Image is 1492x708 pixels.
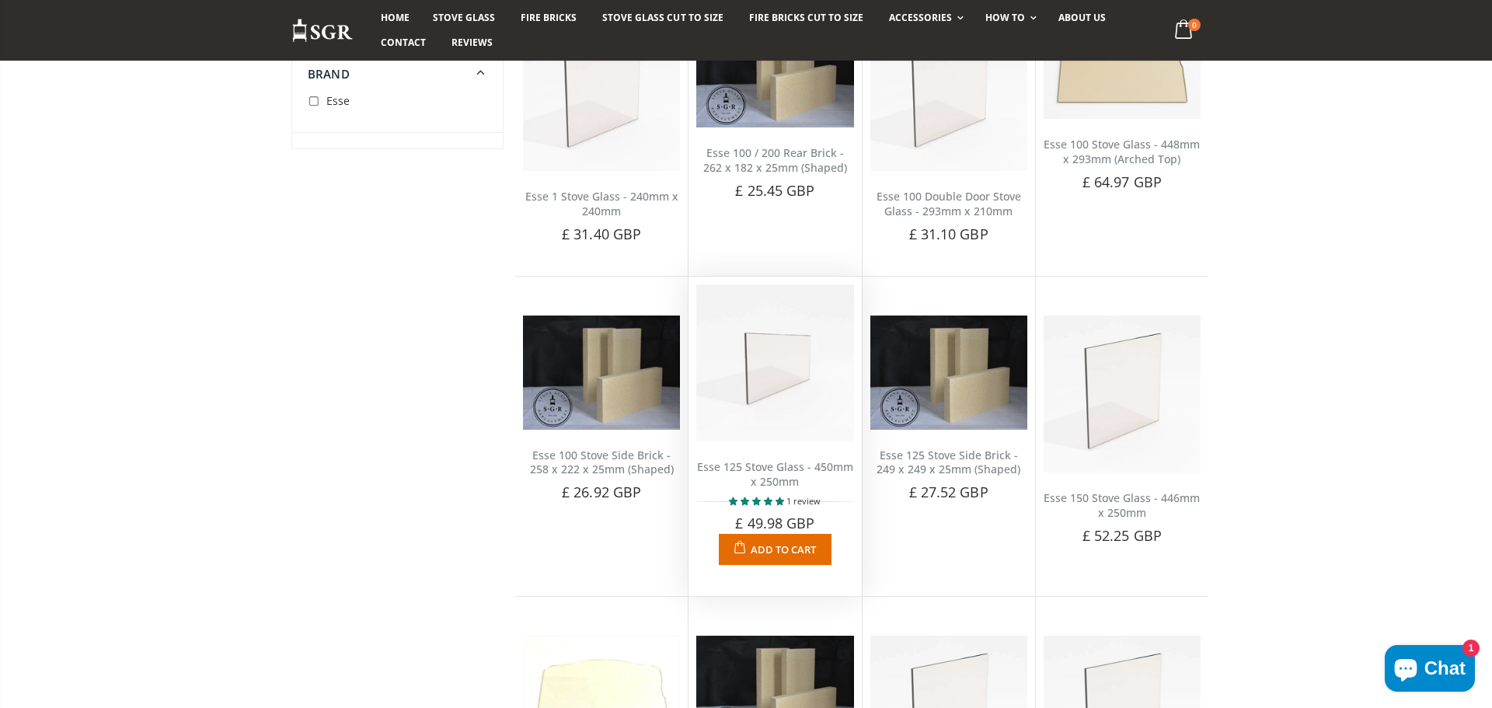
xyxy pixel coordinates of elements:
[421,5,507,30] a: Stove Glass
[735,514,814,532] span: £ 49.98 GBP
[877,189,1021,218] a: Esse 100 Double Door Stove Glass - 293mm x 210mm
[1169,16,1201,46] a: 0
[433,11,495,24] span: Stove Glass
[877,448,1020,477] a: Esse 125 Stove Side Brick - 249 x 249 x 25mm (Shaped)
[291,18,354,44] img: Stove Glass Replacement
[369,5,421,30] a: Home
[786,495,821,507] span: 1 review
[719,534,831,565] button: Add to Cart
[591,5,734,30] a: Stove Glass Cut To Size
[696,14,853,127] img: Esse 100 / 200 Rear Brick
[562,483,641,501] span: £ 26.92 GBP
[697,459,853,489] a: Esse 125 Stove Glass - 450mm x 250mm
[1380,645,1480,696] inbox-online-store-chat: Shopify online store chat
[326,93,350,108] span: Esse
[737,5,875,30] a: Fire Bricks Cut To Size
[909,483,988,501] span: £ 27.52 GBP
[381,36,426,49] span: Contact
[530,448,674,477] a: Esse 100 Stove Side Brick - 258 x 222 x 25mm (Shaped)
[523,316,680,429] img: Esse 100 Stove Side Brick
[877,5,971,30] a: Accessories
[602,11,723,24] span: Stove Glass Cut To Size
[440,30,504,55] a: Reviews
[381,11,410,24] span: Home
[985,11,1025,24] span: How To
[696,284,853,441] img: Esse 125 Stove Glass
[1044,14,1201,119] img: Esse 100 stove glass
[1188,19,1201,31] span: 0
[751,542,816,556] span: Add to Cart
[870,316,1027,429] img: Esse 125 Stove Side Brick
[1044,137,1200,166] a: Esse 100 Stove Glass - 448mm x 293mm (Arched Top)
[562,225,641,243] span: £ 31.40 GBP
[749,11,863,24] span: Fire Bricks Cut To Size
[509,5,588,30] a: Fire Bricks
[889,11,952,24] span: Accessories
[735,181,814,200] span: £ 25.45 GBP
[703,145,847,175] a: Esse 100 / 200 Rear Brick - 262 x 182 x 25mm (Shaped)
[1044,316,1201,473] img: Esse 150 Stove Glass
[1082,526,1162,545] span: £ 52.25 GBP
[523,14,680,171] img: Esse 1 Stove Glass
[451,36,493,49] span: Reviews
[525,189,678,218] a: Esse 1 Stove Glass - 240mm x 240mm
[909,225,988,243] span: £ 31.10 GBP
[1044,490,1200,520] a: Esse 150 Stove Glass - 446mm x 250mm
[729,495,786,507] span: 5.00 stars
[1058,11,1106,24] span: About us
[870,14,1027,171] img: Esse 100 Double Door Stove Glass
[974,5,1044,30] a: How To
[521,11,577,24] span: Fire Bricks
[1047,5,1117,30] a: About us
[369,30,437,55] a: Contact
[308,66,350,82] span: Brand
[1082,173,1162,191] span: £ 64.97 GBP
